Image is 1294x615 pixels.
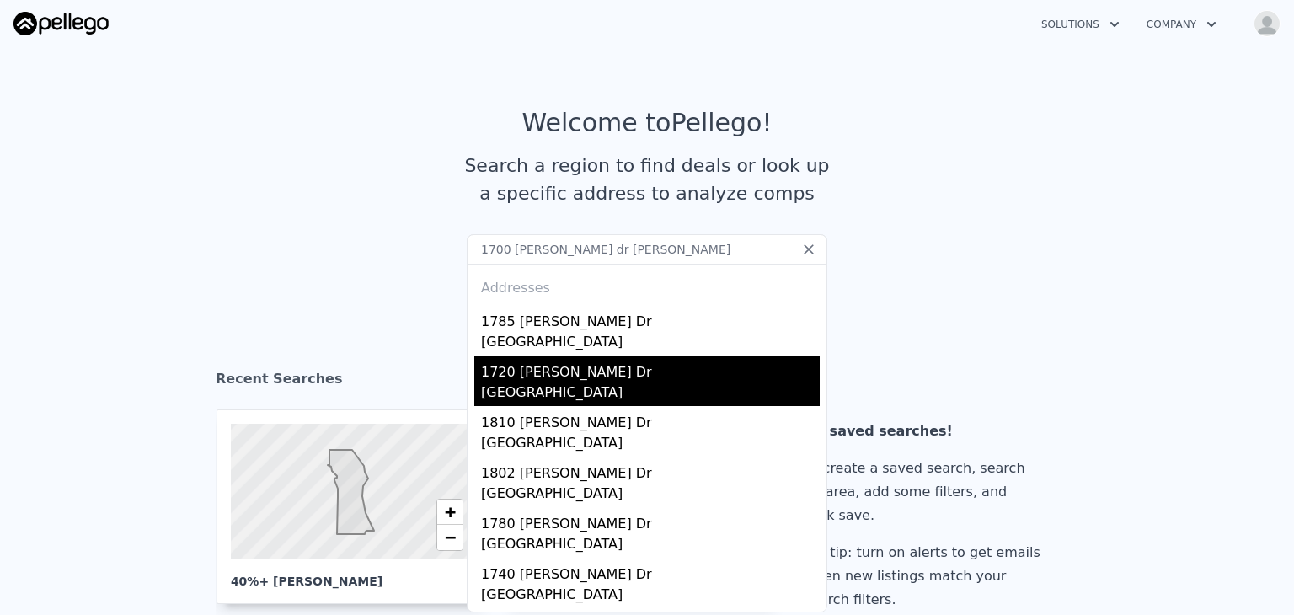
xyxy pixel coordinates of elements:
[481,305,820,332] div: 1785 [PERSON_NAME] Dr
[805,457,1047,527] div: To create a saved search, search an area, add some filters, and click save.
[445,501,456,522] span: +
[1254,10,1281,37] img: avatar
[217,409,500,604] a: 40%+ [PERSON_NAME]
[231,559,472,590] div: 40%+ [PERSON_NAME]
[522,108,773,138] div: Welcome to Pellego !
[481,356,820,382] div: 1720 [PERSON_NAME] Dr
[805,541,1047,612] div: Pro tip: turn on alerts to get emails when new listings match your search filters.
[481,585,820,608] div: [GEOGRAPHIC_DATA]
[481,484,820,507] div: [GEOGRAPHIC_DATA]
[445,527,456,548] span: −
[481,534,820,558] div: [GEOGRAPHIC_DATA]
[13,12,109,35] img: Pellego
[481,332,820,356] div: [GEOGRAPHIC_DATA]
[481,382,820,406] div: [GEOGRAPHIC_DATA]
[1133,9,1230,40] button: Company
[481,433,820,457] div: [GEOGRAPHIC_DATA]
[481,406,820,433] div: 1810 [PERSON_NAME] Dr
[437,525,463,550] a: Zoom out
[474,265,820,305] div: Addresses
[458,152,836,207] div: Search a region to find deals or look up a specific address to analyze comps
[1028,9,1133,40] button: Solutions
[467,234,827,265] input: Search an address or region...
[216,356,1078,409] div: Recent Searches
[481,558,820,585] div: 1740 [PERSON_NAME] Dr
[805,420,1047,443] div: No saved searches!
[437,500,463,525] a: Zoom in
[481,507,820,534] div: 1780 [PERSON_NAME] Dr
[481,457,820,484] div: 1802 [PERSON_NAME] Dr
